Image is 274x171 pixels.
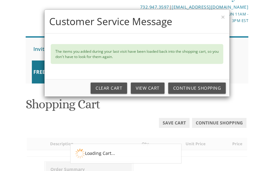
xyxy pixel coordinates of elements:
button: × [221,14,225,20]
a: Continue Shopping [168,83,226,94]
a: View Cart [131,83,165,94]
div: The items you added during your last visit have been loaded back into the shopping cart, so you d... [51,44,223,64]
h4: Customer Service Message [49,14,225,29]
a: Clear Cart [91,83,127,94]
